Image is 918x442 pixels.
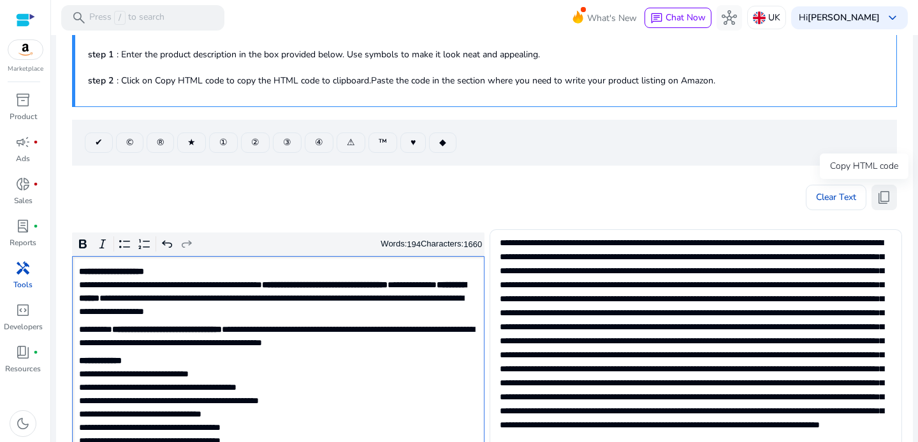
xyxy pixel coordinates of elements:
span: ③ [283,136,291,149]
div: Editor toolbar [72,232,484,257]
button: ⚠ [337,132,365,153]
span: ♥ [411,136,416,149]
b: step 2 [88,75,113,87]
p: Sales [14,195,33,206]
span: ⚠ [347,136,355,149]
span: ® [157,136,164,149]
img: uk.svg [753,11,766,24]
p: Developers [4,321,43,332]
span: search [71,10,87,25]
b: [PERSON_NAME] [808,11,880,24]
span: / [114,11,126,25]
span: ★ [187,136,196,149]
button: ③ [273,132,302,153]
p: Marketplace [8,64,43,74]
span: Chat Now [666,11,706,24]
button: ◆ [429,132,456,153]
button: chatChat Now [645,8,711,28]
span: content_copy [877,190,892,205]
span: fiber_manual_record [33,224,38,229]
p: Tools [13,279,33,290]
span: inventory_2 [15,92,31,108]
span: What's New [587,7,637,29]
span: fiber_manual_record [33,139,38,145]
button: content_copy [871,185,897,210]
p: Product [10,111,37,122]
button: ② [241,132,270,153]
button: ✔ [85,132,113,153]
button: ™ [368,132,397,153]
div: Copy HTML code [820,153,908,179]
span: book_4 [15,345,31,360]
img: amazon.svg [8,40,43,59]
p: Reports [10,237,36,248]
label: 1660 [463,239,482,249]
span: keyboard_arrow_down [885,10,900,25]
span: ◆ [439,136,446,149]
button: ④ [305,132,333,153]
span: © [126,136,133,149]
span: fiber_manual_record [33,182,38,187]
span: ① [219,136,228,149]
p: Resources [5,363,41,374]
p: Ads [16,153,30,164]
b: step 1 [88,48,113,61]
span: ② [251,136,259,149]
span: Clear Text [816,185,856,210]
span: ✔ [95,136,103,149]
button: ① [209,132,238,153]
p: : Click on Copy HTML code to copy the HTML code to clipboard.Paste the code in the section where ... [88,74,884,87]
span: code_blocks [15,303,31,318]
span: chat [650,12,663,25]
button: hub [717,5,742,31]
span: fiber_manual_record [33,350,38,355]
p: UK [768,6,780,29]
span: hub [722,10,737,25]
button: ♥ [400,132,426,153]
label: 194 [407,239,421,249]
span: campaign [15,134,31,150]
span: donut_small [15,176,31,192]
span: ™ [379,136,387,149]
div: Words: Characters: [381,236,482,252]
span: dark_mode [15,416,31,431]
span: ④ [315,136,323,149]
span: handyman [15,260,31,276]
button: ® [147,132,174,153]
span: lab_profile [15,218,31,234]
button: Clear Text [806,185,866,210]
button: ★ [177,132,206,153]
button: © [116,132,143,153]
p: Hi [799,13,880,22]
p: Press to search [89,11,164,25]
p: : Enter the product description in the box provided below. Use symbols to make it look neat and a... [88,48,884,61]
